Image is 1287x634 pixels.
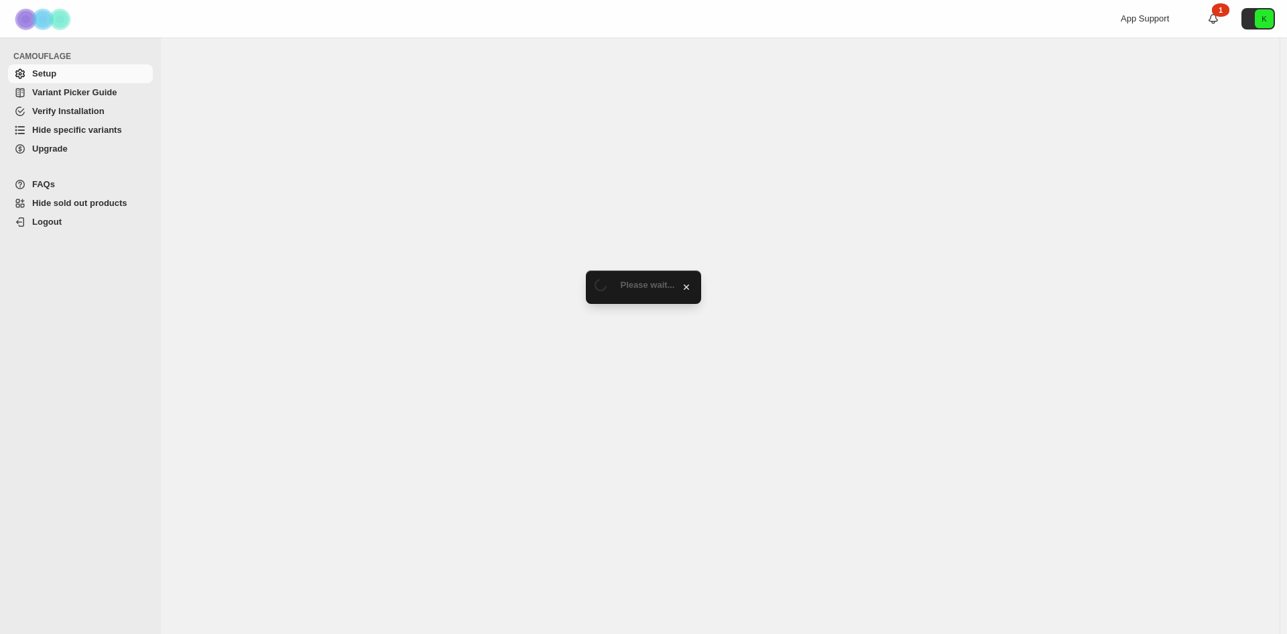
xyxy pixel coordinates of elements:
a: Variant Picker Guide [8,83,153,102]
a: FAQs [8,175,153,194]
span: Verify Installation [32,106,105,116]
div: 1 [1212,3,1229,17]
span: Hide specific variants [32,125,122,135]
button: Avatar with initials K [1241,8,1275,30]
span: Please wait... [621,280,675,290]
a: Logout [8,213,153,231]
text: K [1262,15,1267,23]
span: Hide sold out products [32,198,127,208]
span: Upgrade [32,144,68,154]
span: FAQs [32,179,55,189]
span: Avatar with initials K [1255,9,1274,28]
a: Setup [8,64,153,83]
a: Verify Installation [8,102,153,121]
span: App Support [1121,13,1169,23]
span: Logout [32,217,62,227]
span: CAMOUFLAGE [13,51,154,62]
span: Variant Picker Guide [32,87,117,97]
a: 1 [1207,12,1220,25]
a: Hide sold out products [8,194,153,213]
img: Camouflage [11,1,78,38]
a: Hide specific variants [8,121,153,140]
span: Setup [32,68,56,78]
a: Upgrade [8,140,153,158]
